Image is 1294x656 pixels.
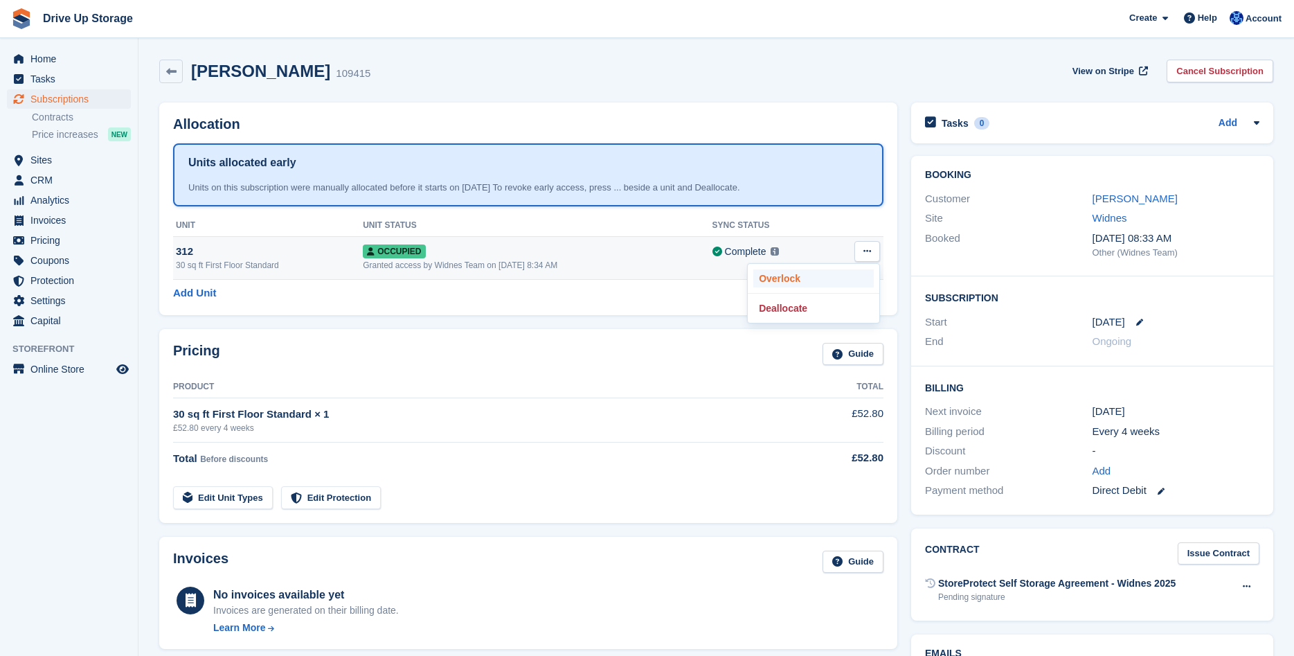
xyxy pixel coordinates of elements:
div: 109415 [336,66,370,82]
img: stora-icon-8386f47178a22dfd0bd8f6a31ec36ba5ce8667c1dd55bd0f319d3a0aa187defe.svg [11,8,32,29]
img: Widnes Team [1230,11,1243,25]
div: Payment method [925,483,1092,499]
span: Total [173,452,197,464]
div: [DATE] 08:33 AM [1093,231,1259,247]
a: Contracts [32,111,131,124]
a: menu [7,49,131,69]
div: Booked [925,231,1092,260]
div: End [925,334,1092,350]
span: View on Stripe [1072,64,1134,78]
span: Subscriptions [30,89,114,109]
span: Tasks [30,69,114,89]
span: Account [1246,12,1282,26]
h2: Tasks [942,117,969,130]
div: 30 sq ft First Floor Standard [176,259,363,272]
th: Sync Status [712,215,832,237]
a: [PERSON_NAME] [1093,193,1178,204]
span: Pricing [30,231,114,250]
a: Add [1219,116,1237,132]
div: StoreProtect Self Storage Agreement - Widnes 2025 [938,576,1176,591]
h2: Subscription [925,290,1259,304]
h2: Allocation [173,116,883,132]
span: Invoices [30,211,114,230]
a: Issue Contract [1178,542,1259,565]
div: Next invoice [925,404,1092,420]
a: menu [7,190,131,210]
a: View on Stripe [1067,60,1151,82]
th: Unit Status [363,215,712,237]
div: [DATE] [1093,404,1259,420]
div: Direct Debit [1093,483,1259,499]
a: Add Unit [173,285,216,301]
span: Help [1198,11,1217,25]
span: Occupied [363,245,425,258]
td: £52.80 [789,398,883,442]
a: Cancel Subscription [1167,60,1273,82]
h1: Units allocated early [188,154,296,171]
a: Guide [823,551,883,574]
div: 0 [974,117,990,130]
div: Other (Widnes Team) [1093,246,1259,260]
div: Units on this subscription were manually allocated before it starts on [DATE] To revoke early acc... [188,181,868,195]
span: Ongoing [1093,335,1132,347]
span: Home [30,49,114,69]
span: Capital [30,311,114,330]
a: Edit Unit Types [173,486,273,509]
span: Create [1129,11,1157,25]
a: Deallocate [753,299,874,317]
div: Discount [925,443,1092,459]
a: Overlock [753,269,874,287]
img: icon-info-grey-7440780725fd019a000dd9b08b2336e03edf1995a4989e88bcd33f0948082b44.svg [771,247,779,256]
span: Sites [30,150,114,170]
a: menu [7,271,131,290]
a: Learn More [213,621,399,635]
div: 312 [176,244,363,260]
div: - [1093,443,1259,459]
span: Coupons [30,251,114,270]
div: £52.80 [789,450,883,466]
h2: Pricing [173,343,220,366]
div: £52.80 every 4 weeks [173,422,789,434]
a: menu [7,211,131,230]
span: Before discounts [200,454,268,464]
th: Unit [173,215,363,237]
a: menu [7,251,131,270]
h2: Booking [925,170,1259,181]
h2: Contract [925,542,980,565]
div: 30 sq ft First Floor Standard × 1 [173,407,789,423]
div: Invoices are generated on their billing date. [213,603,399,618]
a: menu [7,170,131,190]
div: Learn More [213,621,265,635]
th: Total [789,376,883,398]
a: menu [7,69,131,89]
a: menu [7,360,131,379]
h2: Billing [925,380,1259,394]
a: Guide [823,343,883,366]
span: Settings [30,291,114,310]
a: Edit Protection [281,486,381,509]
a: Preview store [114,361,131,378]
h2: [PERSON_NAME] [191,62,330,80]
div: Site [925,211,1092,227]
div: Billing period [925,424,1092,440]
a: menu [7,231,131,250]
div: Customer [925,191,1092,207]
th: Product [173,376,789,398]
a: menu [7,311,131,330]
a: Add [1093,463,1111,479]
div: No invoices available yet [213,587,399,603]
span: Storefront [12,342,138,356]
div: Pending signature [938,591,1176,603]
div: Granted access by Widnes Team on [DATE] 8:34 AM [363,259,712,272]
span: Online Store [30,360,114,379]
span: Analytics [30,190,114,210]
a: Drive Up Storage [37,7,138,30]
div: Complete [725,245,766,259]
a: menu [7,89,131,109]
div: NEW [108,127,131,141]
span: Price increases [32,128,98,141]
span: CRM [30,170,114,190]
a: Widnes [1093,212,1127,224]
